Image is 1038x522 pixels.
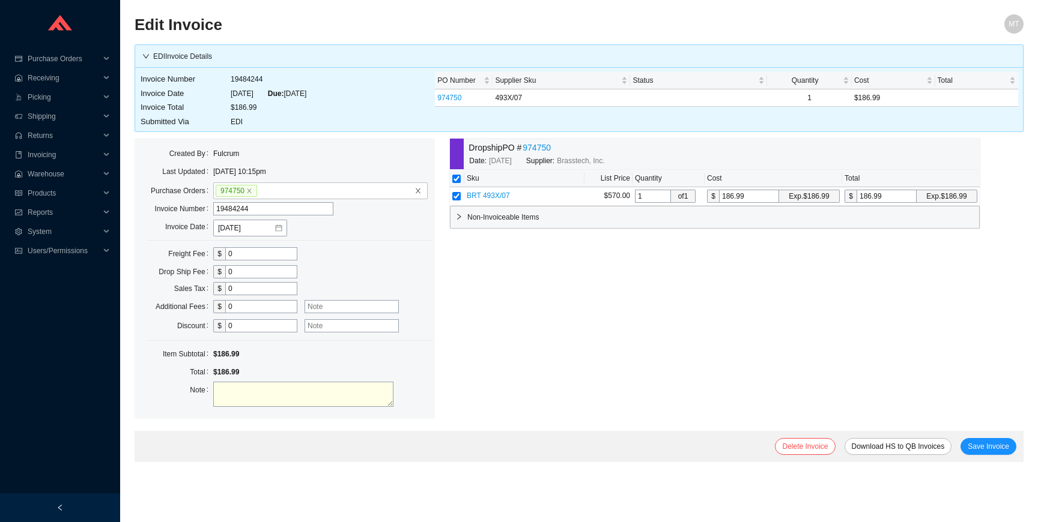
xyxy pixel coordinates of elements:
[230,115,307,129] td: EDI
[671,190,695,202] span: of 1
[213,265,225,278] div: $
[437,74,481,86] span: PO Number
[28,49,100,68] span: Purchase Orders
[852,72,935,89] th: Cost sortable
[28,145,100,164] span: Invoicing
[852,89,935,107] td: $186.99
[469,155,632,167] div: Date: Supplier:
[968,440,1009,452] span: Save Invoice
[213,319,225,332] div: $
[140,72,230,86] td: Invoice Number
[14,151,23,158] span: book
[775,438,835,455] button: Delete Invoice
[633,74,756,86] span: Status
[845,438,952,455] button: Download HS to QB Invoices
[177,317,213,334] label: Discount
[437,94,461,102] a: 974750
[769,74,840,86] span: Quantity
[28,126,100,145] span: Returns
[28,241,100,260] span: Users/Permissions
[163,346,213,362] label: Item Subtotal
[168,245,213,262] label: Freight Fee
[213,282,225,295] div: $
[258,184,266,197] input: 974750closeclose
[14,247,23,254] span: idcard
[935,72,1018,89] th: Total sortable
[140,115,230,129] td: Submitted Via
[926,190,967,202] div: Exp. $186.99
[845,190,857,203] div: $
[587,190,630,202] div: $570.00
[230,72,307,86] td: 19484244
[140,86,230,101] td: Invoice Date
[151,182,213,199] label: Purchase Orders
[705,170,842,187] th: Cost
[28,107,100,126] span: Shipping
[216,185,257,197] span: 974750
[523,141,551,155] a: 974750
[140,100,230,115] td: Invoice Total
[162,163,213,180] label: Last Updated
[135,14,801,35] h2: Edit Invoice
[155,200,213,217] label: Invoice Number
[305,300,399,313] input: Note
[28,68,100,88] span: Receiving
[213,368,239,376] span: $186.99
[495,74,619,86] span: Supplier Sku
[467,211,974,223] span: Non-Invoiceable Items
[268,89,284,98] span: Due:
[961,438,1016,455] button: Save Invoice
[190,382,213,398] label: Note
[142,50,1016,62] div: EDI Invoice Details
[854,74,924,86] span: Cost
[14,228,23,235] span: setting
[14,55,23,62] span: credit-card
[630,72,767,89] th: Status sortable
[28,203,100,222] span: Reports
[14,209,23,216] span: fund
[218,222,274,234] input: 09/19/2025
[633,170,705,187] th: Quantity
[28,88,100,107] span: Picking
[165,218,213,235] label: Invoice Date
[464,170,584,187] th: Sku
[852,442,945,451] a: Download HS to QB Invoices
[142,53,150,60] span: down
[789,190,829,202] div: Exp. $186.99
[584,170,633,187] th: List Price
[28,164,100,184] span: Warehouse
[230,100,307,115] td: $186.99
[169,145,213,162] label: Created By
[156,298,213,315] label: Additional Fees
[938,74,1007,86] span: Total
[767,89,852,107] td: 1
[213,166,309,178] div: [DATE] 10:15pm
[56,504,64,511] span: left
[782,440,828,452] span: Delete Invoice
[455,213,463,220] span: right
[489,155,512,167] span: [DATE]
[435,72,493,89] th: PO Number sortable
[467,191,510,200] span: BRT 493X/07
[1009,14,1019,34] span: MT
[414,187,422,194] span: close
[493,72,630,89] th: Supplier Sku sortable
[213,247,225,260] div: $
[493,89,630,107] td: 493X/07
[451,206,979,228] div: Non-Invoiceable Items
[159,263,213,280] label: Drop Ship Fee
[767,72,852,89] th: Quantity sortable
[557,155,604,167] span: Brasstech, Inc.
[246,188,252,194] span: close
[190,364,213,380] label: Total
[842,170,980,187] th: Total
[213,350,239,358] span: $186.99
[213,300,225,313] div: $
[230,86,307,101] td: [DATE] [DATE]
[28,184,100,203] span: Products
[469,141,632,155] div: Dropship PO #
[707,190,719,203] div: $
[14,190,23,197] span: read
[174,280,213,297] label: Sales Tax
[213,148,309,160] div: Fulcrum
